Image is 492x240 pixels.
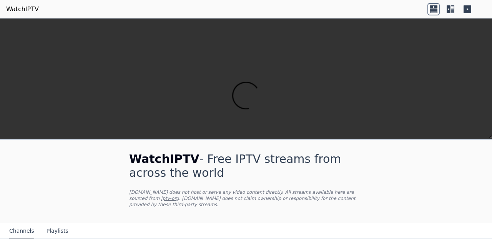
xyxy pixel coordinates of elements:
[9,224,34,238] button: Channels
[129,152,199,166] span: WatchIPTV
[129,152,363,180] h1: - Free IPTV streams from across the world
[129,189,363,208] p: [DOMAIN_NAME] does not host or serve any video content directly. All streams available here are s...
[47,224,68,238] button: Playlists
[6,5,39,14] a: WatchIPTV
[161,196,179,201] a: iptv-org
